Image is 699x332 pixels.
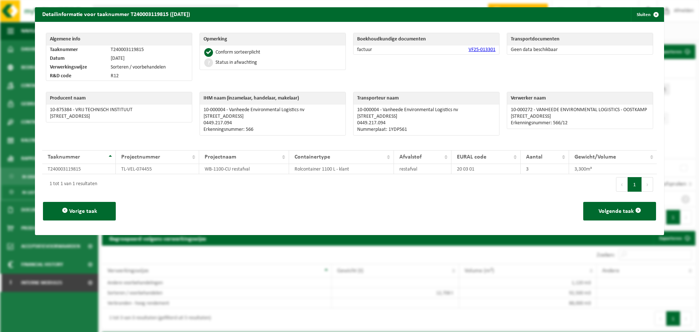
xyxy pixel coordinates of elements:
[46,178,97,191] div: 1 tot 1 van 1 resultaten
[354,92,499,105] th: Transporteur naam
[46,54,107,63] td: Datum
[357,114,495,120] p: [STREET_ADDRESS]
[507,92,653,105] th: Verwerker naam
[46,46,107,54] td: Taaknummer
[216,60,257,65] div: Status in afwachting
[200,92,345,105] th: IHM naam (inzamelaar, handelaar, makelaar)
[289,164,394,174] td: Rolcontainer 1100 L - klant
[394,164,451,174] td: restafval
[295,154,330,160] span: Containertype
[46,92,192,105] th: Producent naam
[69,208,97,214] span: Vorige taak
[526,154,542,160] span: Aantal
[574,154,616,160] span: Gewicht/Volume
[511,114,649,120] p: [STREET_ADDRESS]
[507,33,636,46] th: Transportdocumenten
[451,164,521,174] td: 20 03 01
[107,54,192,63] td: [DATE]
[583,202,656,220] button: Volgende taak
[46,63,107,72] td: Verwerkingswijze
[116,164,199,174] td: TL-VEL-074455
[50,107,188,113] p: 10-875384 - VRIJ TECHNISCH INSTITUUT
[204,107,342,113] p: 10-000004 - Vanheede Environmental Logistics nv
[357,107,495,113] p: 10-000004 - Vanheede Environmental Logistics nv
[399,154,422,160] span: Afvalstof
[35,7,197,21] h2: Detailinformatie voor taaknummer T240003119815 ([DATE])
[354,33,499,46] th: Boekhoudkundige documenten
[469,47,495,52] a: VF25-013301
[599,208,634,214] span: Volgende taak
[205,154,236,160] span: Projectnaam
[204,120,342,126] p: 0449.217.094
[507,46,653,54] td: Geen data beschikbaar
[354,46,411,54] td: factuur
[46,33,192,46] th: Algemene info
[631,7,663,22] button: Sluiten
[457,154,486,160] span: EURAL code
[357,120,495,126] p: 0449.217.094
[46,72,107,81] td: R&D code
[121,154,160,160] span: Projectnummer
[204,114,342,120] p: [STREET_ADDRESS]
[569,164,657,174] td: 3,300m³
[42,164,116,174] td: T240003119815
[107,46,192,54] td: T240003119815
[521,164,569,174] td: 3
[642,177,653,192] button: Next
[107,63,192,72] td: Sorteren / voorbehandelen
[628,177,642,192] button: 1
[48,154,80,160] span: Taaknummer
[511,120,649,126] p: Erkenningsnummer: 566/12
[50,114,188,120] p: [STREET_ADDRESS]
[357,127,495,133] p: Nummerplaat: 1YDP561
[511,107,649,113] p: 10-000272 - VANHEEDE ENVIRONMENTAL LOGISTICS - OOSTKAMP
[200,33,345,46] th: Opmerking
[204,127,342,133] p: Erkenningsnummer: 566
[616,177,628,192] button: Previous
[43,202,116,220] button: Vorige taak
[107,72,192,81] td: R12
[199,164,289,174] td: WB-1100-CU restafval
[216,50,260,55] div: Conform sorteerplicht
